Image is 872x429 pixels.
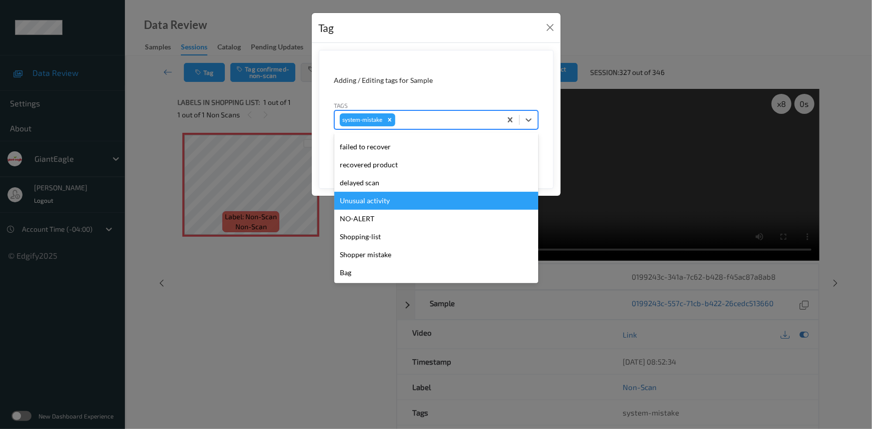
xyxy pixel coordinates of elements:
div: Adding / Editing tags for Sample [334,75,538,85]
div: Shopping-list [334,228,538,246]
div: Tag [319,20,334,36]
div: failed to recover [334,138,538,156]
button: Close [543,20,557,34]
div: Remove system-mistake [384,113,395,126]
div: delayed scan [334,174,538,192]
div: system-mistake [340,113,384,126]
label: Tags [334,101,348,110]
div: Unusual activity [334,192,538,210]
div: Shopper mistake [334,246,538,264]
div: NO-ALERT [334,210,538,228]
div: recovered product [334,156,538,174]
div: Bag [334,264,538,282]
